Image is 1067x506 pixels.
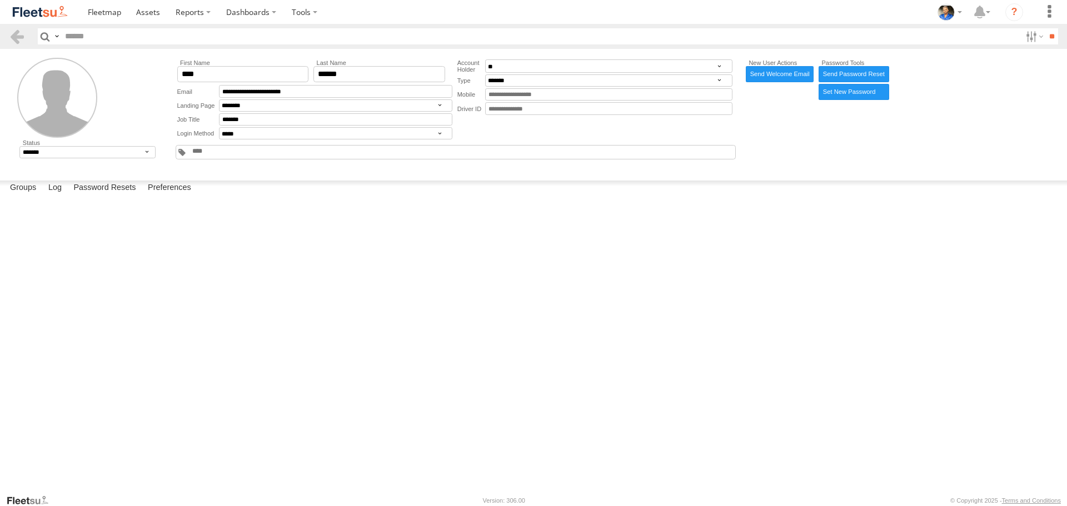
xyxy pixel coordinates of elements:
label: Password Tools [819,59,889,66]
label: Groups [4,181,42,196]
label: Account Holder [457,59,485,73]
label: Search Query [52,28,61,44]
label: Mobile [457,88,485,101]
img: fleetsu-logo-horizontal.svg [11,4,69,19]
a: Back to previous Page [9,28,25,44]
label: Manually enter new password [819,84,889,100]
label: Job Title [177,113,219,126]
div: Version: 306.00 [483,497,525,504]
label: Preferences [142,181,197,196]
a: Visit our Website [6,495,57,506]
div: Matt Draper [934,4,966,21]
i: ? [1005,3,1023,21]
a: Terms and Conditions [1002,497,1061,504]
label: Login Method [177,127,219,139]
label: Last Name [313,59,445,66]
label: First Name [177,59,309,66]
label: Driver ID [457,102,485,115]
label: New User Actions [746,59,814,66]
label: Password Resets [68,181,141,196]
label: Email [177,85,219,98]
div: © Copyright 2025 - [950,497,1061,504]
a: Send Password Reset [819,66,889,82]
label: Log [43,181,67,196]
label: Search Filter Options [1021,28,1045,44]
a: Send Welcome Email [746,66,814,82]
label: Type [457,74,485,87]
label: Landing Page [177,99,219,112]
